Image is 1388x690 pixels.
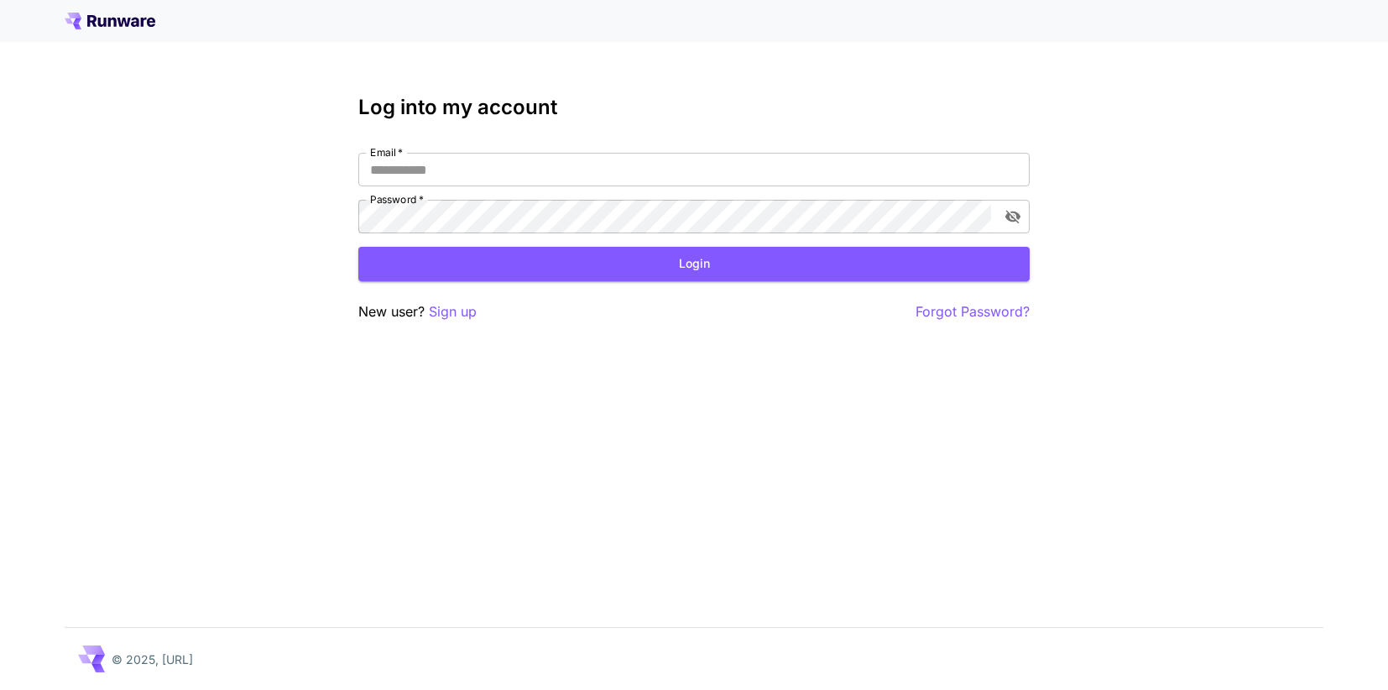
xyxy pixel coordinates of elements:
[358,247,1030,281] button: Login
[358,96,1030,119] h3: Log into my account
[358,301,477,322] p: New user?
[370,145,403,159] label: Email
[916,301,1030,322] button: Forgot Password?
[998,201,1028,232] button: toggle password visibility
[112,651,193,668] p: © 2025, [URL]
[370,192,424,206] label: Password
[429,301,477,322] button: Sign up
